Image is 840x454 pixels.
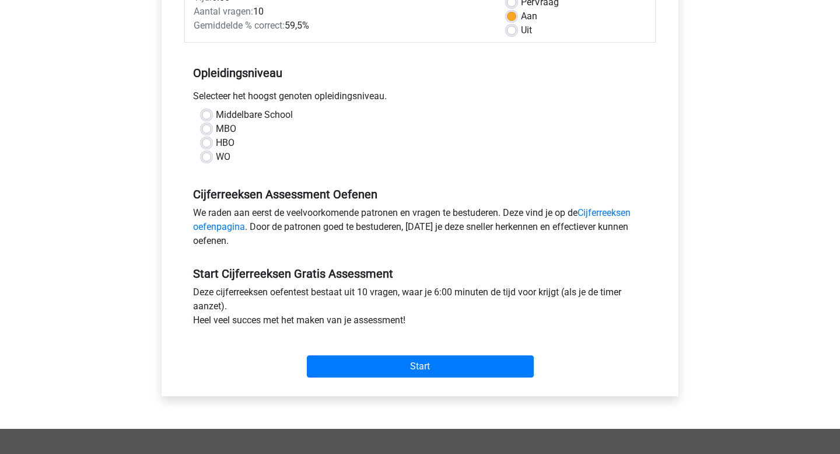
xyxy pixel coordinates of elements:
[216,122,236,136] label: MBO
[184,285,656,332] div: Deze cijferreeksen oefentest bestaat uit 10 vragen, waar je 6:00 minuten de tijd voor krijgt (als...
[185,5,498,19] div: 10
[193,187,647,201] h5: Cijferreeksen Assessment Oefenen
[193,267,647,281] h5: Start Cijferreeksen Gratis Assessment
[521,23,532,37] label: Uit
[521,9,537,23] label: Aan
[194,20,285,31] span: Gemiddelde % correct:
[194,6,253,17] span: Aantal vragen:
[216,150,230,164] label: WO
[184,89,656,108] div: Selecteer het hoogst genoten opleidingsniveau.
[184,206,656,253] div: We raden aan eerst de veelvoorkomende patronen en vragen te bestuderen. Deze vind je op de . Door...
[216,136,235,150] label: HBO
[193,61,647,85] h5: Opleidingsniveau
[185,19,498,33] div: 59,5%
[307,355,534,378] input: Start
[216,108,293,122] label: Middelbare School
